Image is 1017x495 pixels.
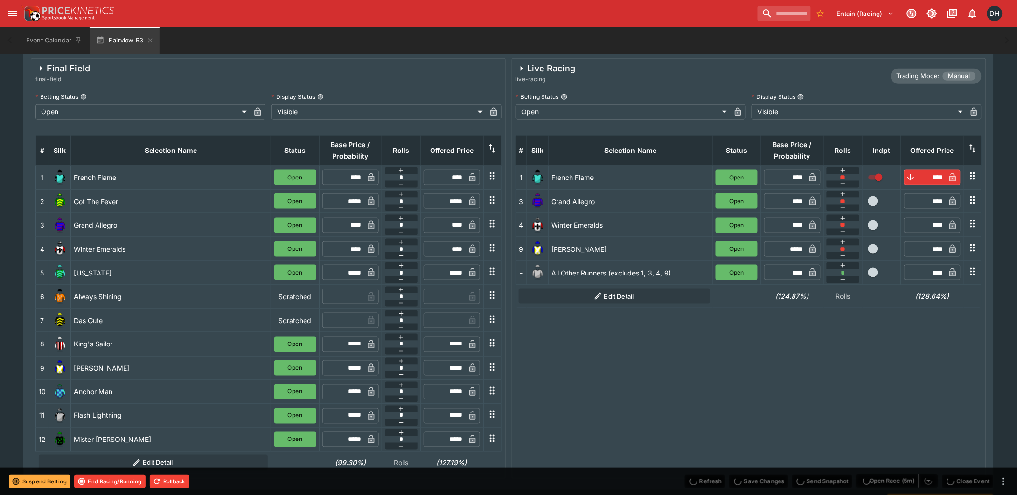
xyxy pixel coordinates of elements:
[897,71,940,81] p: Trading Mode:
[904,291,961,301] h6: (128.64%)
[530,193,545,209] img: runner 3
[944,5,961,22] button: Documentation
[71,237,271,261] td: Winter Emeralds
[716,265,758,280] button: Open
[36,380,49,404] td: 10
[52,265,68,280] img: runner 5
[516,135,527,165] th: #
[548,237,713,261] td: [PERSON_NAME]
[516,74,576,84] span: live-racing
[74,475,146,488] button: End Racing/Running
[71,380,271,404] td: Anchor Man
[35,74,90,84] span: final-field
[71,404,271,427] td: Flash Lightning
[271,93,315,101] p: Display Status
[71,190,271,213] td: Got The Fever
[274,384,316,399] button: Open
[319,135,382,165] th: Base Price / Probability
[90,27,160,54] button: Fairview R3
[36,165,49,189] td: 1
[716,170,758,185] button: Open
[548,165,713,189] td: French Flame
[530,170,545,185] img: runner 1
[52,313,68,328] img: runner 7
[827,291,860,301] p: Rolls
[764,291,821,301] h6: (124.87%)
[274,193,316,209] button: Open
[20,27,88,54] button: Event Calendar
[943,71,976,81] span: Manual
[274,408,316,424] button: Open
[71,213,271,237] td: Grand Allegro
[716,193,758,209] button: Open
[52,193,68,209] img: runner 2
[71,261,271,285] td: [US_STATE]
[36,261,49,285] td: 5
[903,5,920,22] button: Connected to PK
[516,93,559,101] p: Betting Status
[71,309,271,332] td: Das Gute
[761,135,824,165] th: Base Price / Probability
[36,427,49,451] td: 12
[80,94,87,100] button: Betting Status
[516,261,527,285] td: -
[271,104,486,120] div: Visible
[901,135,964,165] th: Offered Price
[274,170,316,185] button: Open
[9,475,70,488] button: Suspend Betting
[52,432,68,447] img: runner 12
[317,94,324,100] button: Display Status
[52,241,68,257] img: runner 4
[548,135,713,165] th: Selection Name
[274,337,316,352] button: Open
[71,332,271,356] td: King's Sailor
[36,309,49,332] td: 7
[71,285,271,308] td: Always Shining
[752,104,966,120] div: Visible
[863,135,901,165] th: Independent
[561,94,568,100] button: Betting Status
[71,356,271,380] td: [PERSON_NAME]
[52,337,68,352] img: runner 8
[516,190,527,213] td: 3
[35,104,250,120] div: Open
[42,7,114,14] img: PriceKinetics
[36,135,49,165] th: #
[548,213,713,237] td: Winter Emeralds
[274,241,316,257] button: Open
[52,360,68,376] img: runner 9
[758,6,811,21] input: search
[385,458,418,468] p: Rolls
[36,213,49,237] td: 3
[71,135,271,165] th: Selection Name
[271,135,319,165] th: Status
[824,135,863,165] th: Rolls
[52,384,68,399] img: runner 10
[49,135,71,165] th: Silk
[71,427,271,451] td: Mister [PERSON_NAME]
[52,289,68,304] img: runner 6
[831,6,900,21] button: Select Tenant
[713,135,761,165] th: Status
[52,408,68,424] img: runner 11
[274,265,316,280] button: Open
[998,476,1009,487] button: more
[274,316,316,326] p: Scratched
[274,432,316,447] button: Open
[548,261,713,285] td: All Other Runners (excludes 1, 3, 4, 9)
[36,356,49,380] td: 9
[36,404,49,427] td: 11
[274,291,316,302] p: Scratched
[519,289,710,304] button: Edit Detail
[150,475,189,488] button: Rollback
[516,104,731,120] div: Open
[987,6,1003,21] div: David Howard
[274,218,316,233] button: Open
[71,165,271,189] td: French Flame
[36,332,49,356] td: 8
[516,165,527,189] td: 1
[423,458,480,468] h6: (127.19%)
[530,265,545,280] img: blank-silk.png
[964,5,981,22] button: Notifications
[530,218,545,233] img: runner 4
